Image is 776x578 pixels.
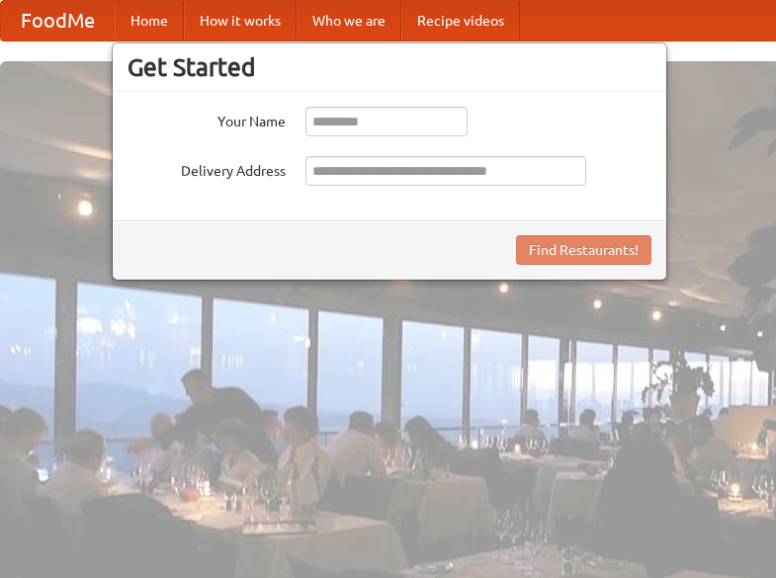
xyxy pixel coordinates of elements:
[128,156,286,181] label: Delivery Address
[128,52,651,82] h3: Get Started
[184,1,297,41] a: How it works
[516,235,651,265] button: Find Restaurants!
[297,1,401,41] a: Who we are
[1,1,115,41] a: FoodMe
[128,107,286,131] label: Your Name
[115,1,184,41] a: Home
[401,1,520,41] a: Recipe videos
